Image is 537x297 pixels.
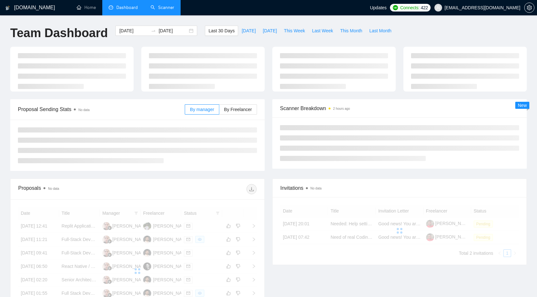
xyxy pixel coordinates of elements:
img: upwork-logo.png [393,5,398,10]
input: End date [159,27,188,34]
a: setting [524,5,534,10]
img: logo [5,3,10,13]
button: This Week [280,26,308,36]
button: This Month [337,26,366,36]
div: Proposals [18,184,137,194]
button: Last 30 Days [205,26,238,36]
span: 422 [421,4,428,11]
span: user [436,5,440,10]
span: dashboard [109,5,113,10]
span: swap-right [151,28,156,33]
span: By manager [190,107,214,112]
button: setting [524,3,534,13]
span: Last 30 Days [208,27,235,34]
span: By Freelancer [224,107,252,112]
span: to [151,28,156,33]
span: No data [78,108,89,112]
a: homeHome [77,5,96,10]
span: [DATE] [263,27,277,34]
span: Invitations [280,184,519,192]
span: This Month [340,27,362,34]
span: New [518,103,527,108]
span: Connects: [400,4,419,11]
span: [DATE] [242,27,256,34]
span: Dashboard [116,5,138,10]
span: Last Month [369,27,391,34]
h1: Team Dashboard [10,26,108,41]
button: [DATE] [259,26,280,36]
button: Last Month [366,26,395,36]
button: [DATE] [238,26,259,36]
time: 2 hours ago [333,107,350,110]
span: Last Week [312,27,333,34]
span: No data [310,187,322,190]
span: No data [48,187,59,190]
input: Start date [119,27,148,34]
a: searchScanner [151,5,174,10]
button: Last Week [308,26,337,36]
span: Scanner Breakdown [280,104,519,112]
span: Updates [370,5,386,10]
span: Proposal Sending Stats [18,105,185,113]
span: This Week [284,27,305,34]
